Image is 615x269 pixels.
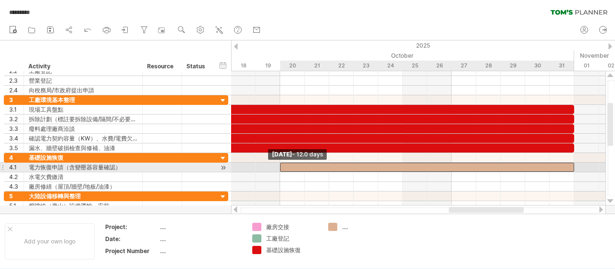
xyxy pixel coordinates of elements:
[9,163,24,172] div: 4.1
[9,143,24,153] div: 3.5
[378,61,403,71] div: Friday, 24 October 2025
[256,61,280,71] div: Sunday, 19 October 2025
[9,95,24,104] div: 3
[9,153,24,162] div: 4
[29,163,137,172] div: 電力恢復申請（含變壓器容量確認）
[266,246,319,254] div: 基礎設施恢復
[329,61,354,71] div: Wednesday, 22 October 2025
[292,151,323,158] span: - 12.0 days
[9,105,24,114] div: 3.1
[550,61,574,71] div: Friday, 31 October 2025
[9,201,24,210] div: 5.1
[160,235,241,243] div: ....
[29,134,137,143] div: 確認電力契約容量（KW）、水費/電費欠款
[105,223,158,231] div: Project:
[29,201,137,210] div: 熔噴線（唐山）設備運輸、安裝
[29,182,137,191] div: 廠房修繕（屋頂/牆壁/地板/油漆）
[525,61,550,71] div: Thursday, 30 October 2025
[305,61,329,71] div: Tuesday, 21 October 2025
[231,61,256,71] div: Saturday, 18 October 2025
[9,172,24,181] div: 4.2
[9,76,24,85] div: 2.3
[9,124,24,133] div: 3.3
[9,86,24,95] div: 2.4
[9,134,24,143] div: 3.4
[219,163,228,173] div: scroll to activity
[186,62,208,71] div: Status
[9,192,24,201] div: 5
[403,61,427,71] div: Saturday, 25 October 2025
[160,223,241,231] div: ....
[266,223,319,231] div: 廠房交接
[147,62,176,71] div: Resource
[105,235,158,243] div: Date:
[105,247,158,255] div: Project Number
[342,223,394,231] div: ....
[160,247,241,255] div: ....
[9,182,24,191] div: 4.3
[29,105,137,114] div: 現場工具盤點
[29,95,137,104] div: 工廠環境基本整理
[574,61,599,71] div: Saturday, 1 November 2025
[476,61,501,71] div: Tuesday, 28 October 2025
[501,61,525,71] div: Wednesday, 29 October 2025
[452,61,476,71] div: Monday, 27 October 2025
[29,76,137,85] div: 營業登記
[354,61,378,71] div: Thursday, 23 October 2025
[427,61,452,71] div: Sunday, 26 October 2025
[28,62,137,71] div: Activity
[29,153,137,162] div: 基礎設施恢復
[29,124,137,133] div: 廢料處理廠商洽談
[5,223,95,259] div: Add your own logo
[29,86,137,95] div: 向稅務局/市政府提出申請
[9,115,24,124] div: 3.2
[29,172,137,181] div: 水電欠費繳清
[266,234,319,243] div: 工廠登記
[280,61,305,71] div: Monday, 20 October 2025
[29,192,137,201] div: 大陸設備移轉與整理
[29,115,137,124] div: 拆除計劃（標註要拆除設備/隔間/不必要設施）
[29,143,137,153] div: 漏水、牆壁破損檢查與修補、油漆
[268,149,327,160] div: [DATE]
